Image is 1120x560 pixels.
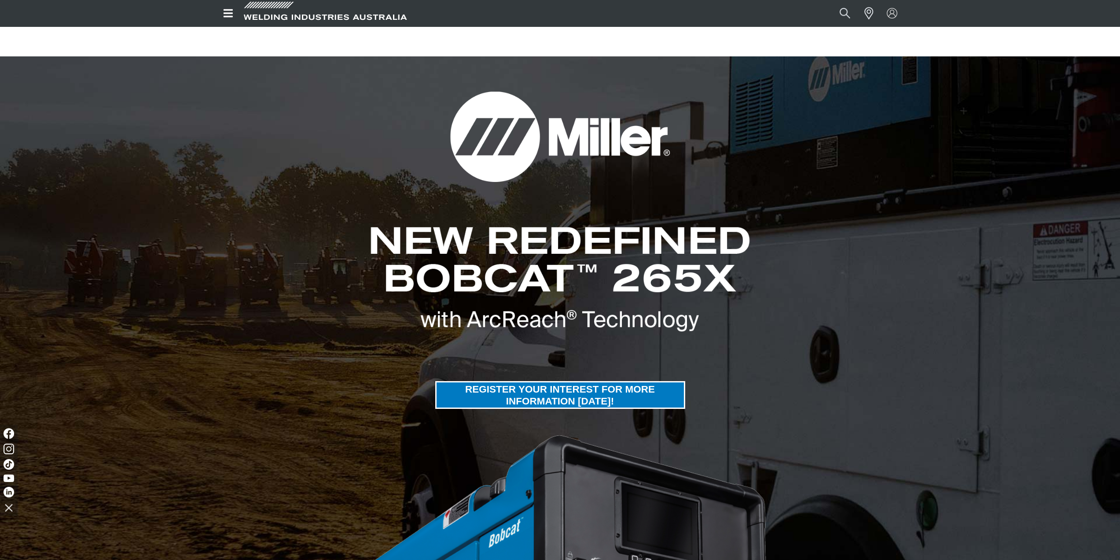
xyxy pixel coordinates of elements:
img: Facebook [4,428,14,439]
img: hide socials [1,500,16,515]
img: TikTok [4,459,14,470]
input: Product name or item number... [819,4,859,23]
span: REGISTER YOUR INTEREST FOR MORE INFORMATION [DATE]! [437,381,684,409]
img: YouTube [4,475,14,482]
img: LinkedIn [4,487,14,497]
button: Search products [830,4,860,23]
img: Instagram [4,444,14,454]
a: REGISTER YOUR INTEREST FOR MORE INFORMATION TODAY! [435,381,685,409]
img: New Redefined Bobcat 265X with ArcReach Technology [369,226,751,333]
